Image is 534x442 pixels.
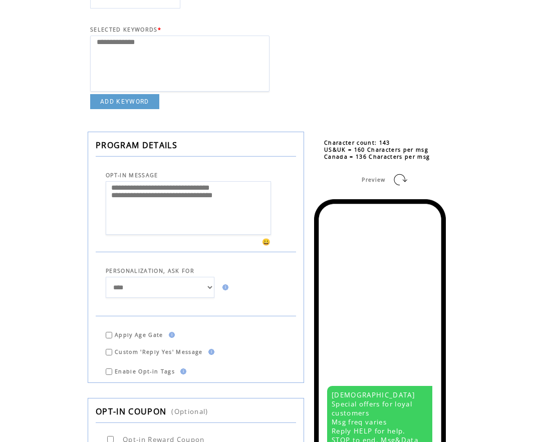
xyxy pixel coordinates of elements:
span: (Optional) [171,407,208,416]
span: US&UK = 160 Characters per msg [324,146,428,153]
span: Apply Age Gate [115,331,163,338]
span: PERSONALIZATION, ASK FOR [106,267,194,274]
span: OPT-IN COUPON [96,406,166,417]
img: help.gif [205,349,214,355]
img: help.gif [219,284,228,290]
img: help.gif [177,368,186,374]
span: PROGRAM DETAILS [96,140,177,151]
span: 😀 [262,237,271,246]
span: Enable Opt-in Tags [115,368,175,375]
img: help.gif [166,332,175,338]
span: Preview [362,176,385,183]
span: Character count: 143 [324,139,390,146]
span: SELECTED KEYWORDS [90,26,158,33]
span: OPT-IN MESSAGE [106,172,158,179]
a: ADD KEYWORD [90,94,159,109]
span: Custom 'Reply Yes' Message [115,348,203,355]
span: Canada = 136 Characters per msg [324,153,430,160]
